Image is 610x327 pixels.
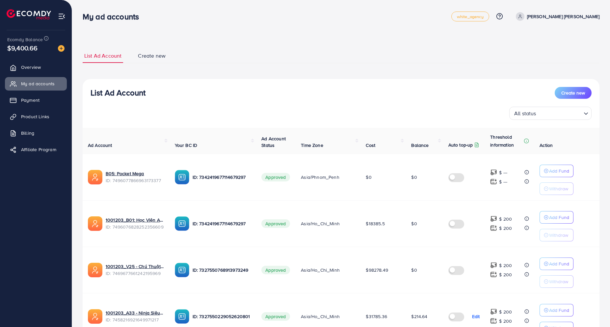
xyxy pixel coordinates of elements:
[549,167,569,175] p: Add Fund
[193,266,251,274] p: ID: 7327550768913973249
[366,174,371,180] span: $0
[5,61,67,74] a: Overview
[21,113,49,120] span: Product Links
[540,182,573,195] button: Withdraw
[451,12,489,21] a: white_agency
[549,306,569,314] p: Add Fund
[499,215,512,223] p: $ 200
[366,220,385,227] span: $18385.5
[5,77,67,90] a: My ad accounts
[5,94,67,107] a: Payment
[91,88,146,97] h3: List Ad Account
[301,174,339,180] span: Asia/Phnom_Penh
[175,263,189,277] img: ic-ba-acc.ded83a64.svg
[549,231,568,239] p: Withdraw
[549,213,569,221] p: Add Fund
[88,309,102,324] img: ic-ads-acc.e4c84228.svg
[366,142,375,149] span: Cost
[540,258,573,270] button: Add Fund
[366,267,388,273] span: $98278.49
[490,308,497,315] img: top-up amount
[21,146,56,153] span: Affiliate Program
[106,170,164,184] div: <span class='underline'>B05: Pocket Mega</span></br>7496077866963173377
[21,80,55,87] span: My ad accounts
[549,260,569,268] p: Add Fund
[5,110,67,123] a: Product Links
[301,267,340,273] span: Asia/Ho_Chi_Minh
[582,297,605,322] iframe: Chat
[538,107,581,118] input: Search for option
[411,220,417,227] span: $0
[21,64,41,70] span: Overview
[58,13,66,20] img: menu
[499,308,512,316] p: $ 200
[88,263,102,277] img: ic-ads-acc.e4c84228.svg
[106,270,164,277] span: ID: 7469677661242195969
[7,9,51,19] img: logo
[193,220,251,228] p: ID: 7342419677114679297
[193,313,251,320] p: ID: 7327550229052620801
[21,130,34,136] span: Billing
[411,313,427,320] span: $214.64
[490,317,497,324] img: top-up amount
[5,143,67,156] a: Affiliate Program
[175,216,189,231] img: ic-ba-acc.ded83a64.svg
[7,36,43,43] span: Ecomdy Balance
[499,224,512,232] p: $ 200
[540,211,573,224] button: Add Fund
[499,317,512,325] p: $ 200
[83,12,144,21] h3: My ad accounts
[513,12,599,21] a: [PERSON_NAME] [PERSON_NAME]
[106,263,164,270] a: 1001203_V25 - Chú Thuật Đại Chiến_1739169866147
[88,142,112,149] span: Ad Account
[472,313,480,320] p: Edit
[88,216,102,231] img: ic-ads-acc.e4c84228.svg
[411,142,429,149] span: Balance
[411,267,417,273] span: $0
[540,165,573,177] button: Add Fund
[555,87,592,99] button: Create new
[5,126,67,140] a: Billing
[261,266,290,274] span: Approved
[261,135,286,149] span: Ad Account Status
[88,170,102,184] img: ic-ads-acc.e4c84228.svg
[301,220,340,227] span: Asia/Ho_Chi_Minh
[21,97,40,103] span: Payment
[499,178,507,186] p: $ ---
[175,309,189,324] img: ic-ba-acc.ded83a64.svg
[490,215,497,222] img: top-up amount
[411,174,417,180] span: $0
[540,142,553,149] span: Action
[301,313,340,320] span: Asia/Ho_Chi_Minh
[549,278,568,286] p: Withdraw
[138,52,166,60] span: Create new
[106,177,164,184] span: ID: 7496077866963173377
[261,312,290,321] span: Approved
[540,304,573,316] button: Add Fund
[7,43,38,53] span: $9,400.66
[490,271,497,278] img: top-up amount
[490,262,497,269] img: top-up amount
[527,13,599,20] p: [PERSON_NAME] [PERSON_NAME]
[499,261,512,269] p: $ 200
[106,316,164,323] span: ID: 7458216921649971217
[106,263,164,277] div: <span class='underline'>1001203_V25 - Chú Thuật Đại Chiến_1739169866147</span></br>74696776612421...
[175,170,189,184] img: ic-ba-acc.ded83a64.svg
[193,173,251,181] p: ID: 7342419677114679297
[499,271,512,279] p: $ 200
[490,169,497,176] img: top-up amount
[540,229,573,241] button: Withdraw
[490,133,522,149] p: Threshold information
[448,141,473,149] p: Auto top-up
[540,275,573,288] button: Withdraw
[513,109,538,118] span: All status
[509,107,592,120] div: Search for option
[366,313,387,320] span: $31785.36
[106,217,164,230] div: <span class='underline'>1001203_B01: Học Viện Anime</span></br>7496076828252356609
[549,185,568,193] p: Withdraw
[106,310,164,316] a: 1001203_A33 - Ninja Siêu Cấp
[106,217,164,223] a: 1001203_B01: Học Viện Anime
[106,224,164,230] span: ID: 7496076828252356609
[490,178,497,185] img: top-up amount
